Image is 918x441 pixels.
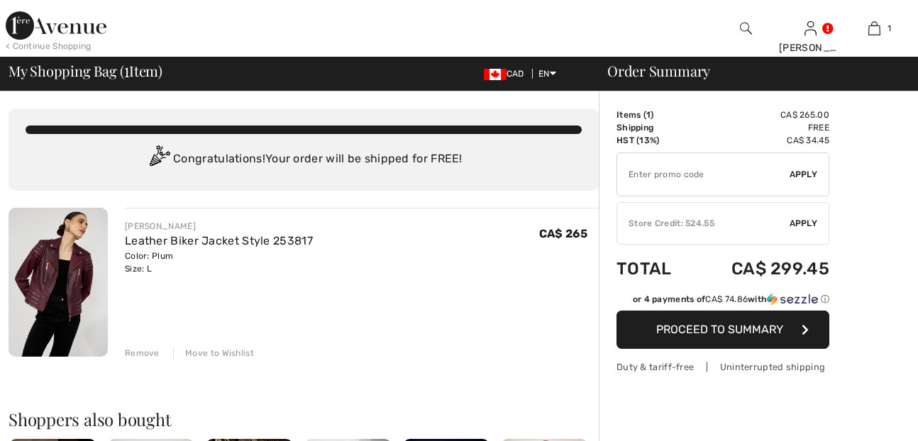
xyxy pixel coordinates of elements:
[124,60,129,79] span: 1
[616,121,693,134] td: Shipping
[173,347,254,359] div: Move to Wishlist
[125,250,313,275] div: Color: Plum Size: L
[693,245,829,293] td: CA$ 299.45
[693,134,829,147] td: CA$ 34.45
[790,217,818,230] span: Apply
[705,294,748,304] span: CA$ 74.86
[6,40,92,52] div: < Continue Shopping
[125,220,313,233] div: [PERSON_NAME]
[656,323,783,336] span: Proceed to Summary
[9,208,108,357] img: Leather Biker Jacket Style 253817
[693,108,829,121] td: CA$ 265.00
[617,217,790,230] div: Store Credit: 524.55
[6,11,106,40] img: 1ère Avenue
[646,110,651,120] span: 1
[9,411,599,428] h2: Shoppers also bought
[617,153,790,196] input: Promo code
[590,64,909,78] div: Order Summary
[790,168,818,181] span: Apply
[616,311,829,349] button: Proceed to Summary
[539,227,587,240] span: CA$ 265
[740,20,752,37] img: search the website
[125,347,160,359] div: Remove
[843,20,906,37] a: 1
[145,145,173,174] img: Congratulation2.svg
[804,21,817,35] a: Sign In
[26,145,582,174] div: Congratulations! Your order will be shipped for FREE!
[484,69,507,80] img: Canadian Dollar
[538,69,556,79] span: EN
[616,245,693,293] td: Total
[804,20,817,37] img: My Info
[693,121,829,134] td: Free
[9,64,162,78] span: My Shopping Bag ( Item)
[616,293,829,311] div: or 4 payments ofCA$ 74.86withSezzle Click to learn more about Sezzle
[887,22,891,35] span: 1
[868,20,880,37] img: My Bag
[616,134,693,147] td: HST (13%)
[616,360,829,374] div: Duty & tariff-free | Uninterrupted shipping
[779,40,842,55] div: [PERSON_NAME]
[633,293,829,306] div: or 4 payments of with
[484,69,530,79] span: CAD
[125,234,313,247] a: Leather Biker Jacket Style 253817
[616,108,693,121] td: Items ( )
[767,293,818,306] img: Sezzle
